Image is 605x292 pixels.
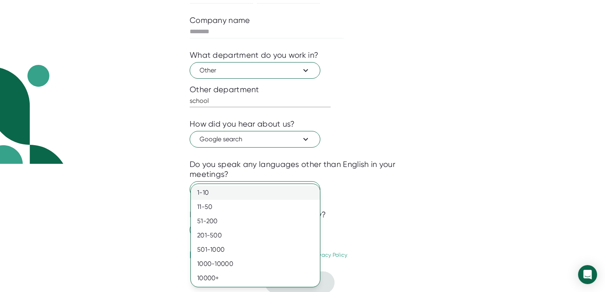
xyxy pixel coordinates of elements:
[578,265,597,284] div: Open Intercom Messenger
[191,186,320,200] div: 1-10
[191,200,320,214] div: 11-50
[191,257,320,271] div: 1000-10000
[191,243,320,257] div: 501-1000
[191,228,320,243] div: 201-500
[191,214,320,228] div: 51-200
[191,271,320,285] div: 10000+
